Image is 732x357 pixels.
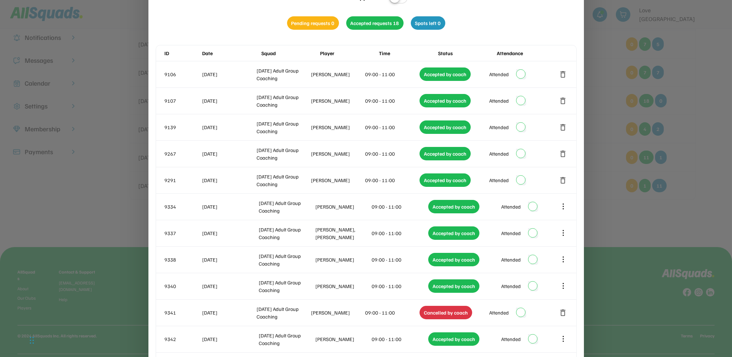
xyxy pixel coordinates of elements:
[165,203,201,210] div: 9334
[365,176,418,184] div: 09:00 - 11:00
[420,147,471,160] div: Accepted by coach
[438,49,495,57] div: Status
[311,150,364,157] div: [PERSON_NAME]
[428,200,479,213] div: Accepted by coach
[559,97,568,105] button: delete
[203,229,258,237] div: [DATE]
[203,309,255,316] div: [DATE]
[165,97,201,104] div: 9107
[311,176,364,184] div: [PERSON_NAME]
[428,332,479,346] div: Accepted by coach
[311,123,364,131] div: [PERSON_NAME]
[315,226,371,241] div: [PERSON_NAME], [PERSON_NAME]
[489,123,509,131] div: Attended
[489,150,509,157] div: Attended
[559,308,568,317] button: delete
[420,120,471,134] div: Accepted by coach
[365,70,418,78] div: 09:00 - 11:00
[257,67,310,82] div: [DATE] Adult Group Coaching
[420,94,471,107] div: Accepted by coach
[165,282,201,290] div: 9340
[501,229,521,237] div: Attended
[315,282,371,290] div: [PERSON_NAME]
[165,256,201,263] div: 9338
[320,49,377,57] div: Player
[165,176,201,184] div: 9291
[379,49,436,57] div: Time
[315,203,371,210] div: [PERSON_NAME]
[257,173,310,188] div: [DATE] Adult Group Coaching
[165,229,201,237] div: 9337
[365,309,418,316] div: 09:00 - 11:00
[420,173,471,187] div: Accepted by coach
[203,123,255,131] div: [DATE]
[257,146,310,161] div: [DATE] Adult Group Coaching
[428,279,479,293] div: Accepted by coach
[346,16,404,30] div: Accepted requests 18
[257,305,310,320] div: [DATE] Adult Group Coaching
[203,203,258,210] div: [DATE]
[203,335,258,343] div: [DATE]
[165,309,201,316] div: 9341
[559,123,568,132] button: delete
[259,252,314,267] div: [DATE] Adult Group Coaching
[259,226,314,241] div: [DATE] Adult Group Coaching
[559,176,568,185] button: delete
[411,16,445,30] div: Spots left 0
[259,199,314,214] div: [DATE] Adult Group Coaching
[311,309,364,316] div: [PERSON_NAME]
[165,70,201,78] div: 9106
[165,49,201,57] div: ID
[372,335,427,343] div: 09:00 - 11:00
[203,150,255,157] div: [DATE]
[428,226,479,240] div: Accepted by coach
[559,70,568,79] button: delete
[259,332,314,347] div: [DATE] Adult Group Coaching
[501,256,521,263] div: Attended
[497,49,554,57] div: Attendance
[203,70,255,78] div: [DATE]
[257,120,310,135] div: [DATE] Adult Group Coaching
[559,149,568,158] button: delete
[165,150,201,157] div: 9267
[372,229,427,237] div: 09:00 - 11:00
[203,282,258,290] div: [DATE]
[489,97,509,104] div: Attended
[261,49,319,57] div: Squad
[365,97,418,104] div: 09:00 - 11:00
[372,282,427,290] div: 09:00 - 11:00
[165,335,201,343] div: 9342
[259,279,314,294] div: [DATE] Adult Group Coaching
[203,176,255,184] div: [DATE]
[365,123,418,131] div: 09:00 - 11:00
[257,93,310,108] div: [DATE] Adult Group Coaching
[315,256,371,263] div: [PERSON_NAME]
[428,253,479,266] div: Accepted by coach
[203,97,255,104] div: [DATE]
[501,335,521,343] div: Attended
[365,150,418,157] div: 09:00 - 11:00
[420,306,472,319] div: Cancelled by coach
[420,67,471,81] div: Accepted by coach
[489,309,509,316] div: Attended
[489,176,509,184] div: Attended
[372,256,427,263] div: 09:00 - 11:00
[489,70,509,78] div: Attended
[501,282,521,290] div: Attended
[315,335,371,343] div: [PERSON_NAME]
[287,16,339,30] div: Pending requests 0
[311,97,364,104] div: [PERSON_NAME]
[203,256,258,263] div: [DATE]
[165,123,201,131] div: 9139
[372,203,427,210] div: 09:00 - 11:00
[501,203,521,210] div: Attended
[203,49,260,57] div: Date
[311,70,364,78] div: [PERSON_NAME]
